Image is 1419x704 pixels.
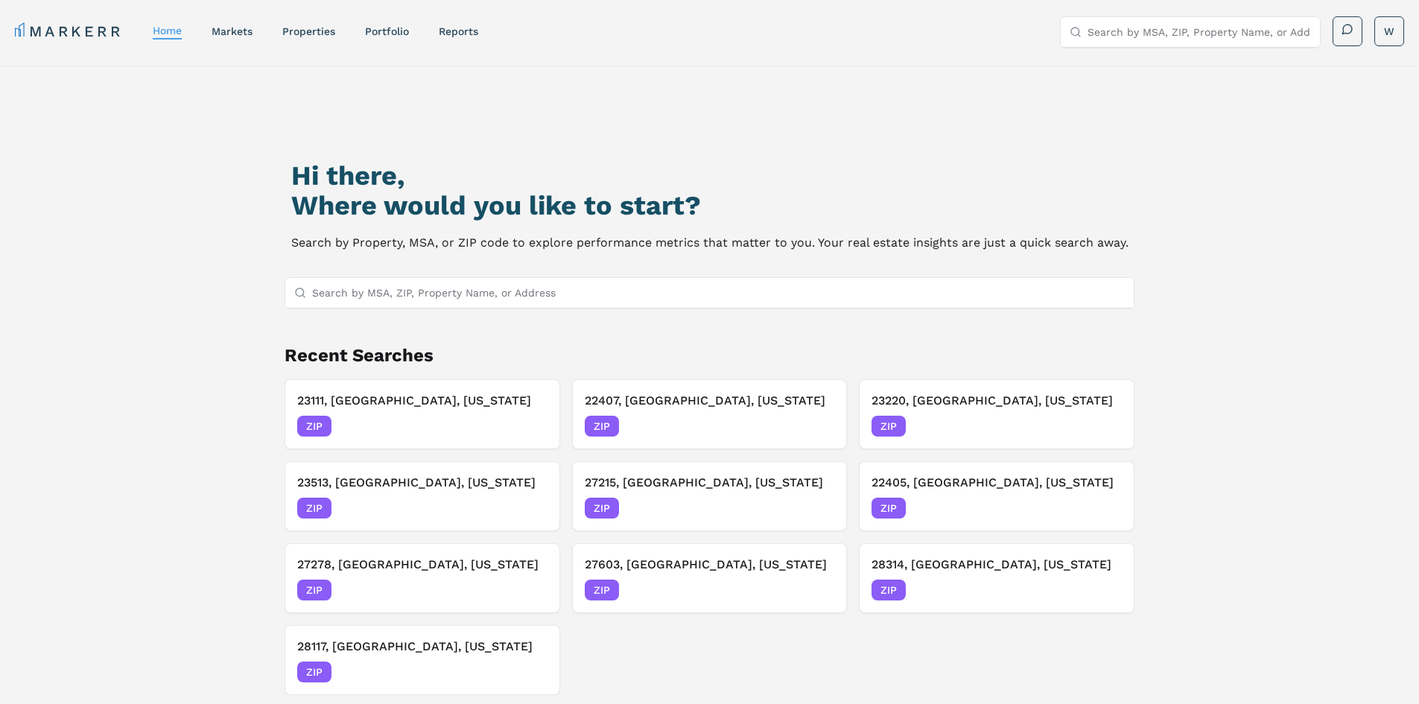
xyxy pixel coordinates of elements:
[285,543,560,613] button: Remove 27278, Hillsborough, North Carolina27278, [GEOGRAPHIC_DATA], [US_STATE]ZIP[DATE]
[312,278,1126,308] input: Search by MSA, ZIP, Property Name, or Address
[572,461,848,531] button: Remove 27215, Burlington, North Carolina27215, [GEOGRAPHIC_DATA], [US_STATE]ZIP[DATE]
[872,392,1122,410] h3: 23220, [GEOGRAPHIC_DATA], [US_STATE]
[872,474,1122,492] h3: 22405, [GEOGRAPHIC_DATA], [US_STATE]
[291,161,1128,191] h1: Hi there,
[859,379,1134,449] button: Remove 23220, Richmond, Virginia23220, [GEOGRAPHIC_DATA], [US_STATE]ZIP[DATE]
[297,556,547,574] h3: 27278, [GEOGRAPHIC_DATA], [US_STATE]
[585,556,835,574] h3: 27603, [GEOGRAPHIC_DATA], [US_STATE]
[439,25,478,37] a: reports
[285,343,1135,367] h2: Recent Searches
[514,419,547,434] span: [DATE]
[297,638,547,656] h3: 28117, [GEOGRAPHIC_DATA], [US_STATE]
[285,379,560,449] button: Remove 23111, Mechanicsville, Virginia23111, [GEOGRAPHIC_DATA], [US_STATE]ZIP[DATE]
[1088,583,1122,597] span: [DATE]
[1088,501,1122,516] span: [DATE]
[15,21,123,42] a: MARKERR
[285,461,560,531] button: Remove 23513, Norfolk, Virginia23513, [GEOGRAPHIC_DATA], [US_STATE]ZIP[DATE]
[282,25,335,37] a: properties
[285,625,560,695] button: Remove 28117, Mooresville, North Carolina28117, [GEOGRAPHIC_DATA], [US_STATE]ZIP[DATE]
[585,580,619,600] span: ZIP
[514,501,547,516] span: [DATE]
[801,501,834,516] span: [DATE]
[859,543,1134,613] button: Remove 28314, Fayetteville, North Carolina28314, [GEOGRAPHIC_DATA], [US_STATE]ZIP[DATE]
[872,416,906,437] span: ZIP
[291,191,1128,221] h2: Where would you like to start?
[572,379,848,449] button: Remove 22407, Fredericksburg, Virginia22407, [GEOGRAPHIC_DATA], [US_STATE]ZIP[DATE]
[514,583,547,597] span: [DATE]
[212,25,253,37] a: markets
[153,25,182,37] a: home
[872,498,906,519] span: ZIP
[1384,24,1394,39] span: W
[872,556,1122,574] h3: 28314, [GEOGRAPHIC_DATA], [US_STATE]
[297,416,331,437] span: ZIP
[365,25,409,37] a: Portfolio
[1088,419,1122,434] span: [DATE]
[585,392,835,410] h3: 22407, [GEOGRAPHIC_DATA], [US_STATE]
[297,498,331,519] span: ZIP
[801,419,834,434] span: [DATE]
[585,474,835,492] h3: 27215, [GEOGRAPHIC_DATA], [US_STATE]
[1374,16,1404,46] button: W
[859,461,1134,531] button: Remove 22405, Fredericksburg, Virginia22405, [GEOGRAPHIC_DATA], [US_STATE]ZIP[DATE]
[1088,17,1311,47] input: Search by MSA, ZIP, Property Name, or Address
[297,662,331,682] span: ZIP
[585,416,619,437] span: ZIP
[801,583,834,597] span: [DATE]
[872,580,906,600] span: ZIP
[291,232,1128,253] p: Search by Property, MSA, or ZIP code to explore performance metrics that matter to you. Your real...
[514,665,547,679] span: [DATE]
[297,474,547,492] h3: 23513, [GEOGRAPHIC_DATA], [US_STATE]
[572,543,848,613] button: Remove 27603, Raleigh, North Carolina27603, [GEOGRAPHIC_DATA], [US_STATE]ZIP[DATE]
[585,498,619,519] span: ZIP
[297,392,547,410] h3: 23111, [GEOGRAPHIC_DATA], [US_STATE]
[297,580,331,600] span: ZIP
